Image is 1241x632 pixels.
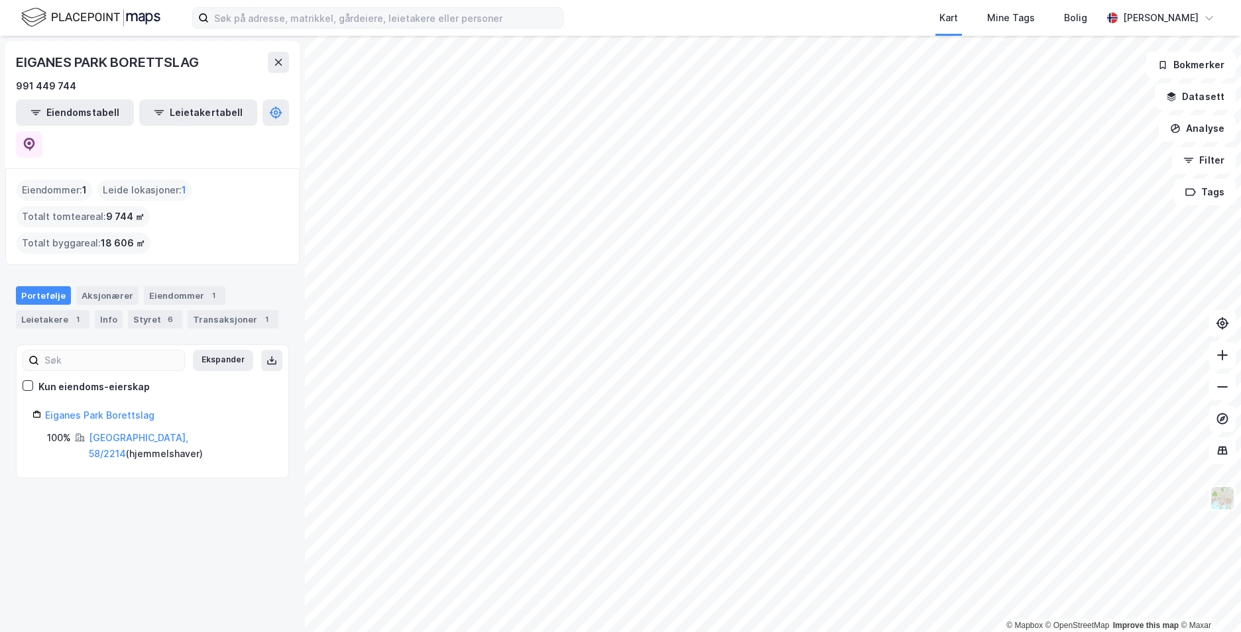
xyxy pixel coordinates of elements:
button: Analyse [1159,115,1236,142]
div: Kart [939,10,958,26]
div: ( hjemmelshaver ) [89,430,272,462]
input: Søk [39,350,184,370]
a: [GEOGRAPHIC_DATA], 58/2214 [89,432,188,459]
div: Totalt byggareal : [17,233,150,254]
button: Datasett [1155,83,1236,110]
div: [PERSON_NAME] [1123,10,1199,26]
a: Mapbox [1006,621,1043,630]
button: Tags [1174,179,1236,205]
div: 1 [260,313,273,326]
div: Eiendommer [144,286,225,305]
div: Totalt tomteareal : [17,206,150,227]
div: Mine Tags [987,10,1035,26]
div: Leietakere [16,310,89,329]
div: EIGANES PARK BORETTSLAG [16,52,201,73]
span: 9 744 ㎡ [106,209,145,225]
div: Aksjonærer [76,286,139,305]
span: 18 606 ㎡ [101,235,145,251]
button: Eiendomstabell [16,99,134,126]
div: 1 [207,289,220,302]
div: Styret [128,310,182,329]
div: Kun eiendoms-eierskap [38,379,150,395]
a: OpenStreetMap [1045,621,1110,630]
div: 100% [47,430,71,446]
iframe: Chat Widget [1175,568,1241,632]
div: Portefølje [16,286,71,305]
button: Leietakertabell [139,99,257,126]
img: logo.f888ab2527a4732fd821a326f86c7f29.svg [21,6,160,29]
button: Bokmerker [1146,52,1236,78]
span: 1 [82,182,87,198]
div: 1 [71,313,84,326]
div: Transaksjoner [188,310,278,329]
div: 991 449 744 [16,78,76,94]
a: Eiganes Park Borettslag [45,409,154,421]
div: Info [95,310,123,329]
span: 1 [182,182,186,198]
button: Ekspander [193,350,253,371]
div: Bolig [1064,10,1087,26]
input: Søk på adresse, matrikkel, gårdeiere, leietakere eller personer [209,8,563,28]
img: Z [1210,486,1235,511]
a: Improve this map [1113,621,1179,630]
div: Eiendommer : [17,180,92,201]
button: Filter [1172,147,1236,174]
div: 6 [164,313,177,326]
div: Leide lokasjoner : [97,180,192,201]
